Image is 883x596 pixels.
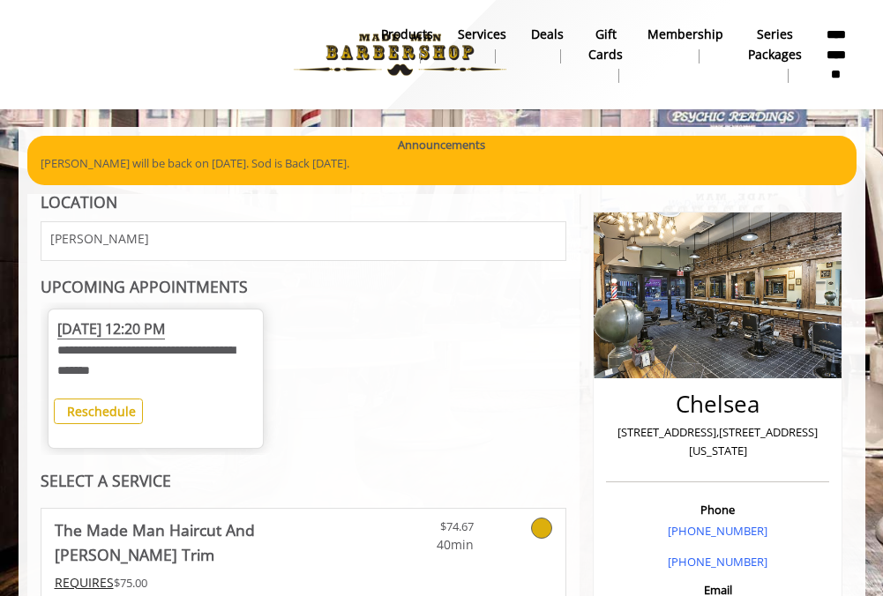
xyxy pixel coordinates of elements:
[576,22,635,87] a: Gift cardsgift cards
[635,22,736,68] a: MembershipMembership
[531,25,564,44] b: Deals
[54,399,143,424] button: Reschedule
[57,319,165,339] span: [DATE] 12:20 PM
[588,25,623,64] b: gift cards
[668,554,767,570] a: [PHONE_NUMBER]
[398,136,485,154] b: Announcements
[279,6,521,103] img: Made Man Barbershop logo
[369,22,445,68] a: Productsproducts
[610,503,825,516] h3: Phone
[647,25,723,44] b: Membership
[67,403,136,420] b: Reschedule
[41,191,117,212] b: LOCATION
[668,523,767,539] a: [PHONE_NUMBER]
[381,25,433,44] b: products
[610,391,825,417] h2: Chelsea
[519,22,576,68] a: DealsDeals
[736,22,814,87] a: Series packagesSeries packages
[610,423,825,460] p: [STREET_ADDRESS],[STREET_ADDRESS][US_STATE]
[41,154,843,173] p: [PERSON_NAME] will be back on [DATE]. Sod is Back [DATE].
[41,276,248,297] b: UPCOMING APPOINTMENTS
[50,232,149,245] span: [PERSON_NAME]
[458,25,506,44] b: Services
[41,473,567,489] div: SELECT A SERVICE
[610,584,825,596] h3: Email
[445,22,519,68] a: ServicesServices
[748,25,802,64] b: Series packages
